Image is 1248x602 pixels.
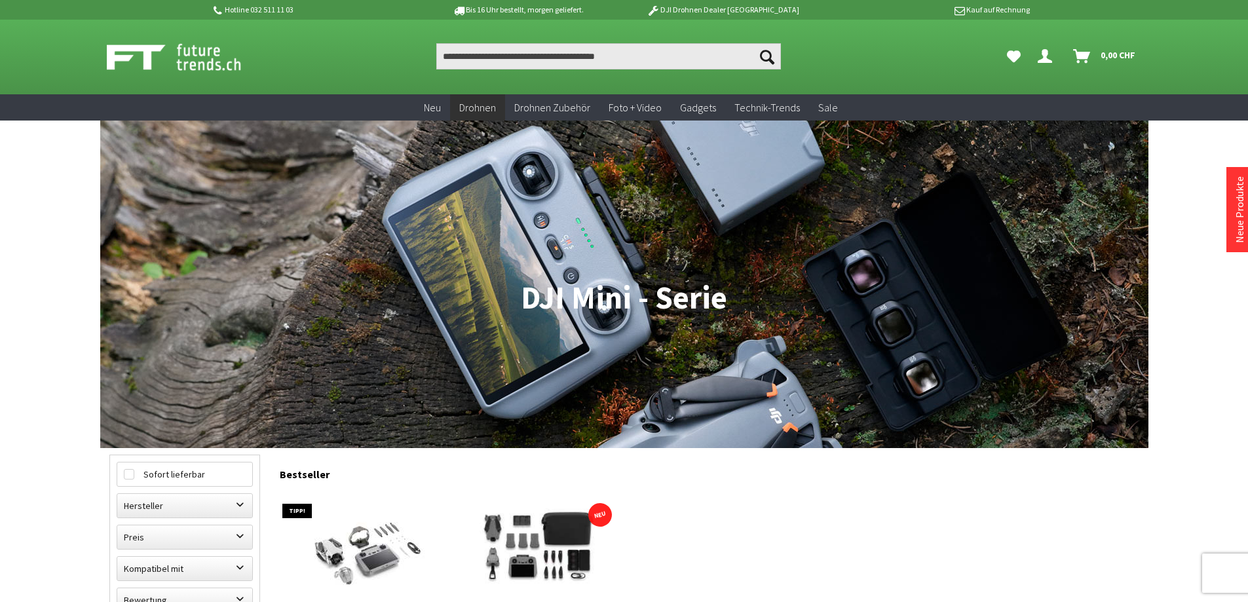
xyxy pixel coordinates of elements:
label: Kompatibel mit [117,557,252,580]
a: Technik-Trends [725,94,809,121]
a: Warenkorb [1068,43,1142,69]
label: Sofort lieferbar [117,462,252,486]
p: DJI Drohnen Dealer [GEOGRAPHIC_DATA] [620,2,825,18]
p: Bis 16 Uhr bestellt, morgen geliefert. [416,2,620,18]
h1: DJI Mini - Serie [109,282,1139,314]
span: Sale [818,101,838,114]
span: Drohnen Zubehör [514,101,590,114]
label: Preis [117,525,252,549]
span: Gadgets [680,101,716,114]
label: Hersteller [117,494,252,517]
a: Drohnen Zubehör [505,94,599,121]
span: Technik-Trends [734,101,800,114]
button: Suchen [753,43,781,69]
a: Dein Konto [1032,43,1063,69]
a: Neu [415,94,450,121]
p: Hotline 032 511 11 03 [212,2,416,18]
a: Drohnen [450,94,505,121]
span: Neu [424,101,441,114]
a: Foto + Video [599,94,671,121]
a: Meine Favoriten [1000,43,1027,69]
a: Sale [809,94,847,121]
p: Kauf auf Rechnung [825,2,1030,18]
input: Produkt, Marke, Kategorie, EAN, Artikelnummer… [436,43,781,69]
span: Foto + Video [609,101,662,114]
div: Bestseller [280,455,1139,487]
span: Drohnen [459,101,496,114]
img: Shop Futuretrends - zur Startseite wechseln [107,41,270,73]
a: Neue Produkte [1233,176,1246,243]
a: Gadgets [671,94,725,121]
span: 0,00 CHF [1101,45,1135,66]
